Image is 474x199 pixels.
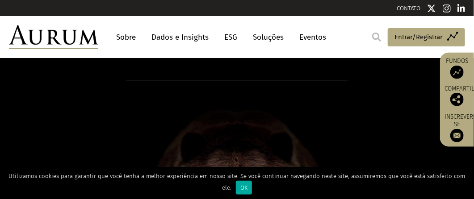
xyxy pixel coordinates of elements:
[248,29,288,46] a: Soluções
[443,4,451,13] img: Ícone do Instagram
[147,29,213,46] a: Dados e Insights
[445,57,470,79] a: Fundos
[299,33,326,42] font: Eventos
[450,129,464,142] img: Inscreva-se na nossa newsletter
[9,173,466,191] font: Utilizamos cookies para garantir que você tenha a melhor experiência em nosso site. Se você conti...
[220,29,242,46] a: ESG
[224,33,237,42] font: ESG
[394,33,443,41] font: Entrar/Registrar
[240,184,247,191] font: OK
[427,4,436,13] img: Ícone do Twitter
[388,28,465,47] a: Entrar/Registrar
[151,33,209,42] font: Dados e Insights
[9,25,98,49] img: Aurum
[295,29,326,46] a: Eventos
[450,66,464,79] img: Fundos de acesso
[446,57,468,65] font: Fundos
[457,4,466,13] img: Ícone do Linkedin
[116,33,136,42] font: Sobre
[253,33,284,42] font: Soluções
[397,5,420,12] a: CONTATO
[450,93,464,106] img: Compartilhe esta publicação
[372,33,381,41] img: search.svg
[112,29,140,46] a: Sobre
